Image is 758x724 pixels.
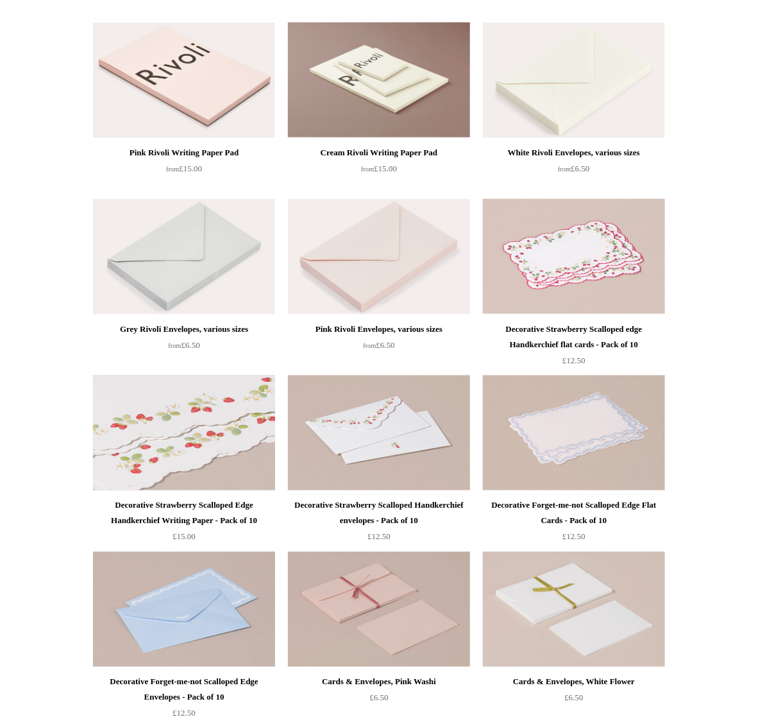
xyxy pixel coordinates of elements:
a: Decorative Forget-me-not Scalloped Edge Envelopes - Pack of 10 Decorative Forget-me-not Scalloped... [93,552,275,668]
a: Pink Rivoli Envelopes, various sizes from£6.50 [288,322,470,374]
span: £12.50 [562,356,585,365]
a: Decorative Strawberry Scalloped Edge Handkerchief Writing Paper - Pack of 10 Decorative Strawberr... [93,375,275,491]
a: White Rivoli Envelopes, various sizes from£6.50 [483,145,665,198]
img: Grey Rivoli Envelopes, various sizes [93,199,275,315]
span: £15.00 [166,164,202,173]
div: Decorative Strawberry Scalloped Edge Handkerchief Writing Paper - Pack of 10 [96,498,272,529]
img: Pink Rivoli Writing Paper Pad [93,22,275,138]
span: £12.50 [562,532,585,542]
span: from [363,342,376,349]
a: Pink Rivoli Writing Paper Pad from£15.00 [93,145,275,198]
div: Decorative Forget-me-not Scalloped Edge Flat Cards - Pack of 10 [486,498,662,529]
span: from [361,166,374,173]
div: Decorative Strawberry Scalloped edge Handkerchief flat cards - Pack of 10 [486,322,662,352]
span: from [558,166,571,173]
div: White Rivoli Envelopes, various sizes [486,145,662,160]
span: £6.50 [564,693,583,703]
div: Grey Rivoli Envelopes, various sizes [96,322,272,337]
img: Decorative Strawberry Scalloped edge Handkerchief flat cards - Pack of 10 [483,199,665,315]
a: Decorative Strawberry Scalloped Handkerchief envelopes - Pack of 10 Decorative Strawberry Scallop... [288,375,470,491]
a: Pink Rivoli Envelopes, various sizes Pink Rivoli Envelopes, various sizes [288,199,470,315]
a: Cards & Envelopes, Pink Washi Cards & Envelopes, Pink Washi [288,552,470,668]
a: Cream Rivoli Writing Paper Pad from£15.00 [288,145,470,198]
a: Decorative Forget-me-not Scalloped Edge Flat Cards - Pack of 10 Decorative Forget-me-not Scallope... [483,375,665,491]
img: Decorative Forget-me-not Scalloped Edge Envelopes - Pack of 10 [93,552,275,668]
div: Pink Rivoli Envelopes, various sizes [291,322,467,337]
span: £15.00 [173,532,196,542]
span: £15.00 [361,164,397,173]
a: Cards & Envelopes, White Flower Cards & Envelopes, White Flower [483,552,665,668]
div: Cards & Envelopes, Pink Washi [291,675,467,690]
span: from [166,166,179,173]
a: Decorative Strawberry Scalloped Edge Handkerchief Writing Paper - Pack of 10 £15.00 [93,498,275,551]
span: £6.50 [168,340,199,350]
img: Pink Rivoli Envelopes, various sizes [288,199,470,315]
span: £6.50 [558,164,589,173]
a: Grey Rivoli Envelopes, various sizes Grey Rivoli Envelopes, various sizes [93,199,275,315]
img: Decorative Forget-me-not Scalloped Edge Flat Cards - Pack of 10 [483,375,665,491]
a: Decorative Strawberry Scalloped Handkerchief envelopes - Pack of 10 £12.50 [288,498,470,551]
span: £12.50 [367,532,391,542]
img: White Rivoli Envelopes, various sizes [483,22,665,138]
div: Pink Rivoli Writing Paper Pad [96,145,272,160]
a: Cream Rivoli Writing Paper Pad Cream Rivoli Writing Paper Pad [288,22,470,138]
img: Decorative Strawberry Scalloped Handkerchief envelopes - Pack of 10 [288,375,470,491]
div: Decorative Forget-me-not Scalloped Edge Envelopes - Pack of 10 [96,675,272,705]
a: Pink Rivoli Writing Paper Pad Pink Rivoli Writing Paper Pad [93,22,275,138]
a: Decorative Strawberry Scalloped edge Handkerchief flat cards - Pack of 10 Decorative Strawberry S... [483,199,665,315]
img: Cream Rivoli Writing Paper Pad [288,22,470,138]
div: Cards & Envelopes, White Flower [486,675,662,690]
a: Grey Rivoli Envelopes, various sizes from£6.50 [93,322,275,374]
span: £6.50 [363,340,394,350]
div: Cream Rivoli Writing Paper Pad [291,145,467,160]
div: Decorative Strawberry Scalloped Handkerchief envelopes - Pack of 10 [291,498,467,529]
img: Cards & Envelopes, Pink Washi [288,552,470,668]
span: £12.50 [173,709,196,718]
span: £6.50 [369,693,388,703]
img: Decorative Strawberry Scalloped Edge Handkerchief Writing Paper - Pack of 10 [93,375,275,491]
img: Cards & Envelopes, White Flower [483,552,665,668]
span: from [168,342,181,349]
a: Decorative Forget-me-not Scalloped Edge Flat Cards - Pack of 10 £12.50 [483,498,665,551]
a: Decorative Strawberry Scalloped edge Handkerchief flat cards - Pack of 10 £12.50 [483,322,665,374]
a: White Rivoli Envelopes, various sizes White Rivoli Envelopes, various sizes [483,22,665,138]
